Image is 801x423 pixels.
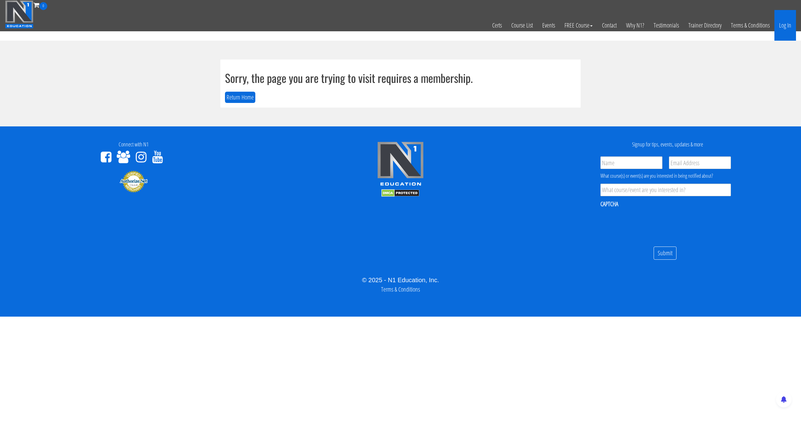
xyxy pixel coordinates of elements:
[649,10,684,41] a: Testimonials
[5,275,796,285] div: © 2025 - N1 Education, Inc.
[381,189,419,197] img: DMCA.com Protection Status
[560,10,597,41] a: FREE Course
[600,156,662,169] input: Name
[539,141,796,148] h4: Signup for tips, events, updates & more
[507,10,538,41] a: Course List
[377,141,424,188] img: n1-edu-logo
[726,10,774,41] a: Terms & Conditions
[654,247,676,260] input: Submit
[600,172,731,180] div: What course(s) or event(s) are you interested in being notified about?
[5,0,33,28] img: n1-education
[120,170,148,193] img: Authorize.Net Merchant - Click to Verify
[600,184,731,196] input: What course/event are you interested in?
[600,212,696,237] iframe: reCAPTCHA
[5,141,262,148] h4: Connect with N1
[381,285,420,293] a: Terms & Conditions
[39,2,47,10] span: 0
[774,10,796,41] a: Log In
[621,10,649,41] a: Why N1?
[684,10,726,41] a: Trainer Directory
[538,10,560,41] a: Events
[600,200,618,208] label: CAPTCHA
[225,92,255,103] button: Return Home
[487,10,507,41] a: Certs
[33,1,47,9] a: 0
[597,10,621,41] a: Contact
[669,156,731,169] input: Email Address
[225,72,576,84] h1: Sorry, the page you are trying to visit requires a membership.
